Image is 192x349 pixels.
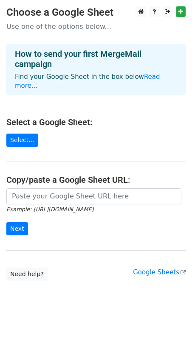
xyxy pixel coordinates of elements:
input: Next [6,222,28,235]
input: Paste your Google Sheet URL here [6,188,181,204]
a: Need help? [6,268,48,281]
p: Find your Google Sheet in the box below [15,73,177,90]
a: Google Sheets [133,268,186,276]
p: Use one of the options below... [6,22,186,31]
h4: Select a Google Sheet: [6,117,186,127]
h4: How to send your first MergeMail campaign [15,49,177,69]
a: Read more... [15,73,160,89]
h3: Choose a Google Sheet [6,6,186,19]
h4: Copy/paste a Google Sheet URL: [6,175,186,185]
a: Select... [6,134,38,147]
small: Example: [URL][DOMAIN_NAME] [6,206,93,212]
